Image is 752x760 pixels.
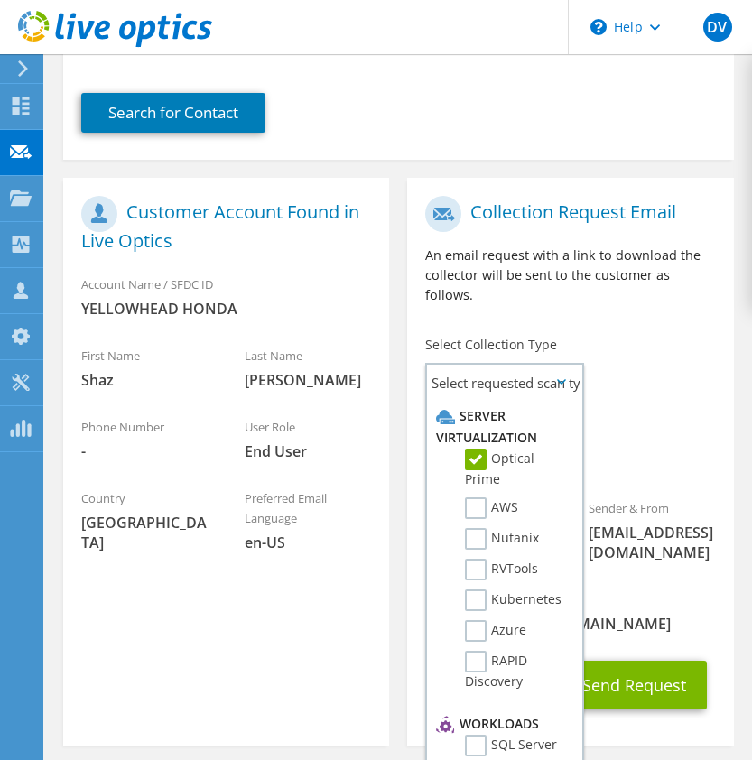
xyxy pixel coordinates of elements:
[465,735,557,756] label: SQL Server
[63,265,389,328] div: Account Name / SFDC ID
[425,336,557,354] label: Select Collection Type
[227,337,390,399] div: Last Name
[425,196,706,232] h1: Collection Request Email
[703,13,732,42] span: DV
[245,370,372,390] span: [PERSON_NAME]
[81,513,209,552] span: [GEOGRAPHIC_DATA]
[245,441,372,461] span: End User
[571,489,734,571] div: Sender & From
[81,196,362,250] h1: Customer Account Found in Live Optics
[465,559,538,580] label: RVTools
[81,441,209,461] span: -
[432,405,572,449] li: Server Virtualization
[590,19,607,35] svg: \n
[63,408,227,470] div: Phone Number
[407,580,733,643] div: CC & Reply To
[465,589,562,611] label: Kubernetes
[227,408,390,470] div: User Role
[81,93,265,133] a: Search for Contact
[63,337,227,399] div: First Name
[63,479,227,561] div: Country
[227,479,390,561] div: Preferred Email Language
[465,449,563,488] label: Optical Prime
[81,370,209,390] span: Shaz
[465,528,539,550] label: Nutanix
[465,651,563,690] label: RAPID Discovery
[465,620,526,642] label: Azure
[425,246,715,305] p: An email request with a link to download the collector will be sent to the customer as follows.
[562,661,707,709] button: Send Request
[407,489,571,571] div: To
[427,365,581,401] span: Select requested scan types
[465,497,518,519] label: AWS
[81,299,371,319] span: YELLOWHEAD HONDA
[407,408,733,480] div: Requested Collections
[589,523,716,562] span: [EMAIL_ADDRESS][DOMAIN_NAME]
[432,713,572,735] li: Workloads
[245,533,372,552] span: en-US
